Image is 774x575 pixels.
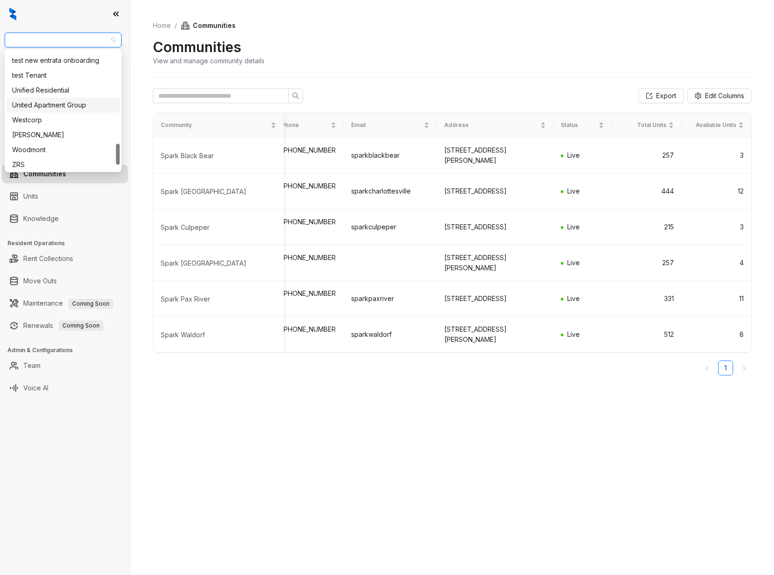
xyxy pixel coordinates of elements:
td: [PHONE_NUMBER] [274,174,344,209]
span: Status [561,121,597,130]
div: United Apartment Group [12,100,114,110]
li: Team [2,356,128,375]
a: Home [151,20,173,31]
li: Units [2,187,128,206]
img: logo [9,7,16,20]
td: sparkculpeper [344,209,437,245]
span: left [704,366,710,371]
span: export [646,93,652,99]
td: 215 [611,209,681,245]
div: Westcorp [7,113,120,127]
span: Available Units [689,121,736,130]
th: Address [437,113,553,138]
span: Live [567,223,580,231]
h3: Admin & Configurations [7,346,130,354]
td: 257 [611,138,681,174]
span: Live [567,151,580,159]
a: 1 [719,361,733,375]
li: Leasing [2,102,128,121]
div: Unified Residential [7,83,120,98]
div: test Tenant [7,68,120,83]
li: Move Outs [2,272,128,290]
div: [PERSON_NAME] [12,130,114,140]
li: Maintenance [2,294,128,313]
a: Move Outs [23,272,57,290]
div: Unified Residential [12,85,114,95]
li: / [175,20,177,31]
button: right [737,361,752,375]
td: [PHONE_NUMBER] [274,138,344,174]
td: [STREET_ADDRESS][PERSON_NAME] [437,245,553,281]
h2: Communities [153,38,241,56]
td: 4 [681,245,751,281]
span: right [741,366,747,371]
td: [PHONE_NUMBER] [274,245,344,281]
td: [STREET_ADDRESS] [437,209,553,245]
span: Gates Hudson [10,33,116,47]
a: Communities [23,165,66,183]
li: 1 [718,361,733,375]
span: Live [567,259,580,267]
td: [PHONE_NUMBER] [274,281,344,317]
div: Woodmont [12,145,114,155]
span: Phone [281,121,329,130]
span: Email [351,121,422,130]
div: test new entrata onboarding [12,55,114,66]
div: Spark Black Bear [161,151,276,160]
button: left [699,361,714,375]
td: [PHONE_NUMBER] [274,209,344,245]
li: Leads [2,62,128,81]
td: 512 [611,317,681,353]
th: Email [344,113,437,138]
div: Spark Waldorf [161,330,276,340]
th: Phone [274,113,344,138]
span: search [292,92,299,100]
li: Communities [2,165,128,183]
li: Rent Collections [2,249,128,268]
span: Communities [181,20,236,31]
li: Previous Page [699,361,714,375]
td: 12 [681,174,751,209]
span: Live [567,294,580,302]
li: Next Page [737,361,752,375]
div: Spark Pax River [161,294,276,304]
span: Coming Soon [68,299,113,309]
span: Coming Soon [59,321,103,331]
td: [STREET_ADDRESS][PERSON_NAME] [437,317,553,353]
div: Spark Charlottesville [161,187,276,196]
div: View and manage community details [153,56,265,66]
span: Total Units [619,121,666,130]
td: 444 [611,174,681,209]
div: ZRS [7,157,120,172]
td: [STREET_ADDRESS] [437,174,553,209]
span: setting [695,93,701,99]
span: Community [161,121,269,130]
td: 8 [681,317,751,353]
div: Westcorp [12,115,114,125]
div: Woodmont [7,142,120,157]
li: Knowledge [2,209,128,228]
a: Voice AI [23,379,48,397]
div: test new entrata onboarding [7,53,120,68]
td: 257 [611,245,681,281]
div: United Apartment Group [7,98,120,113]
span: Live [567,187,580,195]
td: [STREET_ADDRESS] [437,281,553,317]
a: RenewalsComing Soon [23,316,103,335]
div: Spark Oxon Hill [161,259,276,268]
td: sparkwaldorf [344,317,437,353]
a: Team [23,356,41,375]
th: Community [153,113,284,138]
td: sparkblackbear [344,138,437,174]
li: Voice AI [2,379,128,397]
a: Knowledge [23,209,59,228]
div: ZRS [12,160,114,170]
button: Edit Columns [687,88,752,103]
h3: Resident Operations [7,239,130,247]
td: [STREET_ADDRESS][PERSON_NAME] [437,138,553,174]
td: sparkcharlottesville [344,174,437,209]
td: 3 [681,138,751,174]
td: [PHONE_NUMBER] [274,317,344,353]
li: Renewals [2,316,128,335]
span: Edit Columns [705,91,744,101]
